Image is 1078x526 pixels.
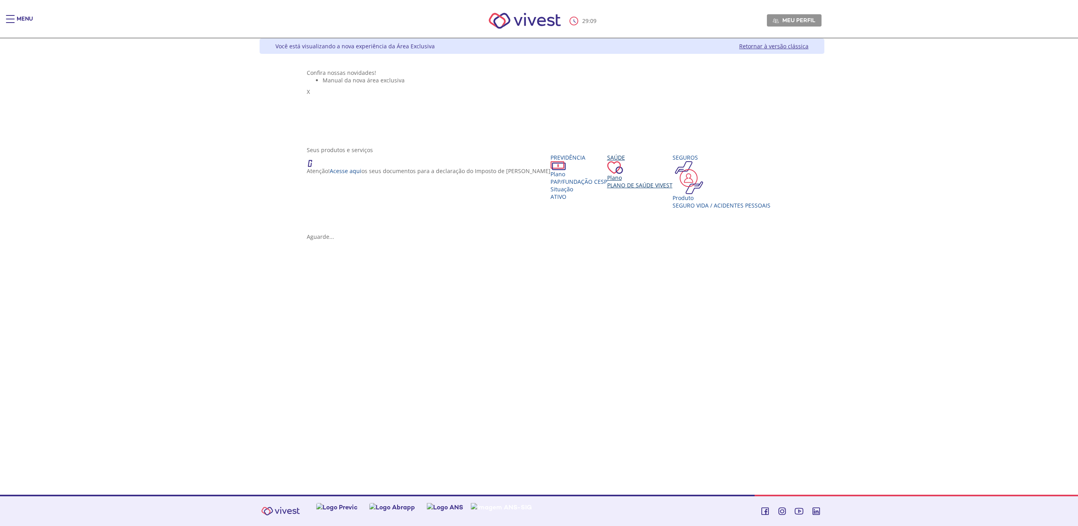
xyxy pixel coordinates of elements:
[582,17,589,25] span: 29
[673,161,705,194] img: ico_seguros.png
[550,154,607,161] div: Previdência
[254,38,824,495] div: Vivest
[550,185,607,193] div: Situação
[673,154,770,161] div: Seguros
[307,154,320,167] img: ico_atencao.png
[17,15,33,31] div: Menu
[607,154,673,189] a: Saúde PlanoPlano de Saúde VIVEST
[323,76,405,84] span: Manual da nova área exclusiva
[471,503,532,511] img: Imagem ANS-SIG
[316,503,357,511] img: Logo Previc
[550,154,607,200] a: Previdência PlanoPAP/Fundação CESP SituaçãoAtivo
[307,248,778,391] iframe: Iframe
[307,88,310,95] span: X
[307,69,778,76] div: Confira nossas novidades!
[782,17,815,24] span: Meu perfil
[369,503,415,511] img: Logo Abrapp
[570,17,598,25] div: :
[607,161,623,174] img: ico_coracao.png
[673,202,770,209] div: Seguro Vida / Acidentes Pessoais
[673,194,770,202] div: Produto
[590,17,596,25] span: 09
[307,233,778,240] div: Aguarde...
[307,167,550,175] p: Atenção! os seus documentos para a declaração do Imposto de [PERSON_NAME]
[257,502,304,520] img: Vivest
[480,4,570,38] img: Vivest
[427,503,463,511] img: Logo ANS
[773,18,779,24] img: Meu perfil
[330,167,361,175] a: Acesse aqui
[307,146,778,240] section: <span lang="en" dir="ltr">ProdutosCard</span>
[307,248,778,393] section: <span lang="en" dir="ltr">IFrameProdutos</span>
[739,42,808,50] a: Retornar à versão clássica
[550,161,566,170] img: ico_dinheiro.png
[307,69,778,138] section: <span lang="pt-BR" dir="ltr">Visualizador do Conteúdo da Web</span> 1
[550,178,607,185] span: PAP/Fundação CESP
[550,193,566,200] span: Ativo
[607,181,673,189] span: Plano de Saúde VIVEST
[275,42,435,50] div: Você está visualizando a nova experiência da Área Exclusiva
[607,154,673,161] div: Saúde
[550,170,607,178] div: Plano
[673,154,770,209] a: Seguros Produto Seguro Vida / Acidentes Pessoais
[307,146,778,154] div: Seus produtos e serviços
[607,174,673,181] div: Plano
[767,14,822,26] a: Meu perfil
